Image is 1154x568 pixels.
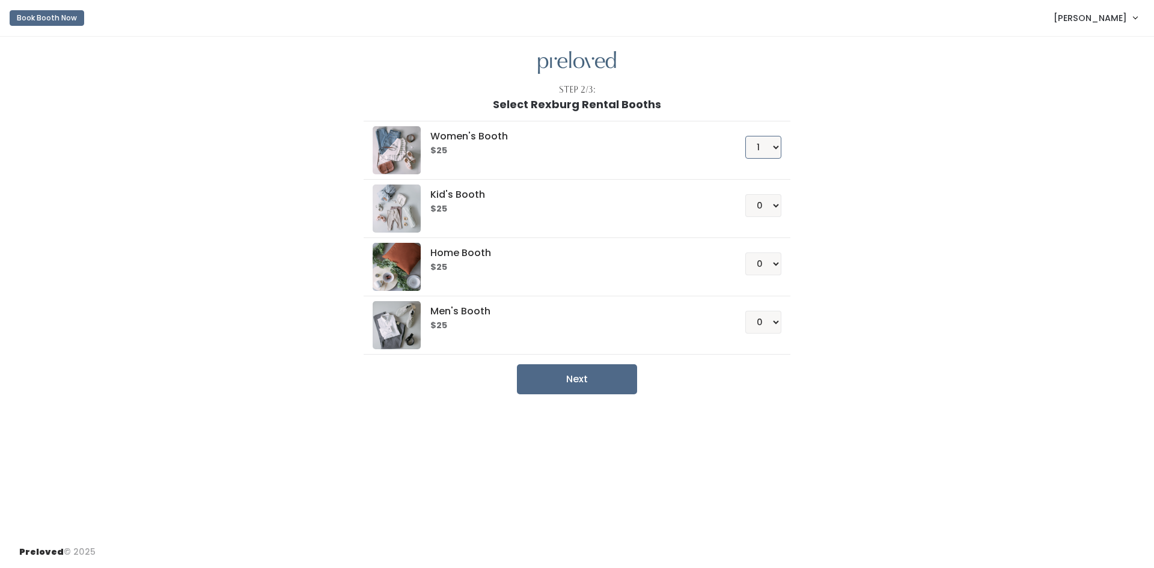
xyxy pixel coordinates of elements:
h6: $25 [430,146,716,156]
img: preloved logo [538,51,616,75]
img: preloved logo [373,243,421,291]
img: preloved logo [373,301,421,349]
h1: Select Rexburg Rental Booths [493,99,661,111]
button: Next [517,364,637,394]
h5: Kid's Booth [430,189,716,200]
h6: $25 [430,204,716,214]
a: [PERSON_NAME] [1042,5,1149,31]
div: Step 2/3: [559,84,596,96]
h5: Women's Booth [430,131,716,142]
span: [PERSON_NAME] [1054,11,1127,25]
h6: $25 [430,263,716,272]
img: preloved logo [373,185,421,233]
h5: Men's Booth [430,306,716,317]
h5: Home Booth [430,248,716,258]
h6: $25 [430,321,716,331]
img: preloved logo [373,126,421,174]
a: Book Booth Now [10,5,84,31]
button: Book Booth Now [10,10,84,26]
div: © 2025 [19,536,96,558]
span: Preloved [19,546,64,558]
